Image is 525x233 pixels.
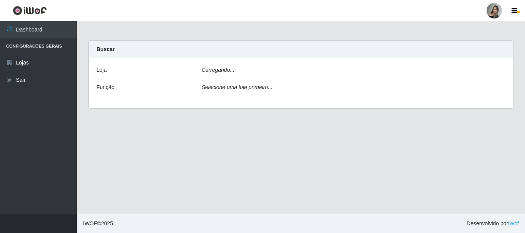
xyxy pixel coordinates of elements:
[96,46,115,52] strong: Buscar
[508,220,519,226] a: iWof
[202,84,272,90] i: Selecione uma loja primeiro...
[83,220,97,226] span: IWOF
[13,6,47,15] img: CoreUI Logo
[467,220,519,228] span: Desenvolvido por
[83,220,115,228] span: © 2025 .
[96,66,106,74] label: Loja
[202,67,235,73] i: Carregando...
[96,83,115,91] label: Função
